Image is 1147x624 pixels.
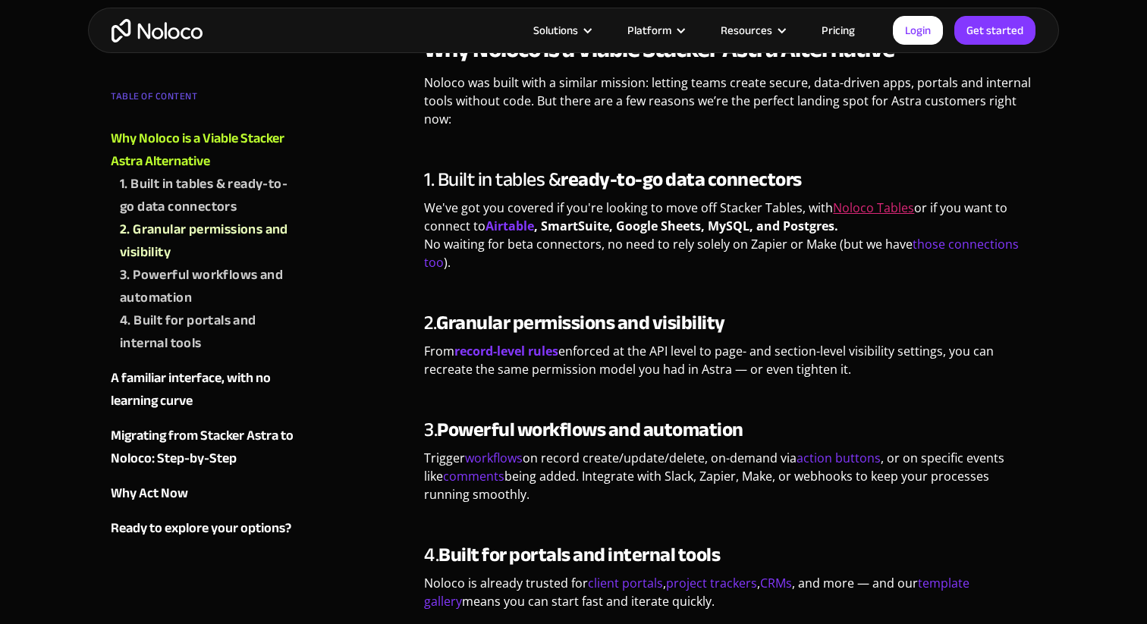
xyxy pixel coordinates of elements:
a: Why Act Now [111,482,294,505]
a: Pricing [803,20,874,40]
a: 2. Granular permissions and visibility [120,218,294,264]
a: those connections too [424,236,1019,271]
a: 4. Built for portals and internal tools [120,309,294,355]
h3: 2. [424,312,1036,334]
a: comments [443,468,504,484]
div: Solutions [533,20,578,40]
div: Resources [702,20,803,40]
strong: Powerful workflows and automation [437,411,743,448]
a: Get started [954,16,1035,45]
p: From enforced at the API level to page- and section-level visibility settings, you can recreate t... [424,342,1036,390]
a: workflows [465,450,523,466]
strong: Built for portals and internal tools [438,536,720,573]
a: Migrating from Stacker Astra to Noloco: Step-by-Step [111,425,294,470]
a: Why Noloco is a Viable Stacker Astra Alternative [111,127,294,173]
div: Platform [608,20,702,40]
a: record-level rules [454,343,558,359]
a: Login [893,16,943,45]
a: Noloco Tables [833,199,914,216]
a: home [112,19,203,42]
div: TABLE OF CONTENT [111,85,294,115]
strong: ready-to-go data connectors [561,161,802,198]
strong: Granular permissions and visibility [436,304,725,341]
a: 1. Built in tables & ready-to-go data connectors [120,173,294,218]
p: Trigger on record create/update/delete, on-demand via , or on specific events like being added. I... [424,449,1036,515]
a: template gallery [424,575,969,610]
a: action buttons [797,450,881,466]
div: Why Act Now [111,482,188,505]
a: client portals [588,575,663,591]
h3: 3. [424,419,1036,441]
p: Noloco is already trusted for , , , and more — and our means you can start fast and iterate quickly. [424,574,1036,622]
h3: 4. [424,544,1036,566]
a: CRMs [760,575,792,591]
a: project trackers [666,575,757,591]
h3: 1. Built in tables & [424,168,1036,191]
div: Solutions [514,20,608,40]
a: Airtable [486,218,534,234]
div: Ready to explore your options? [111,517,291,540]
strong: , SmartSuite, Google Sheets, MySQL, and Postgres. [534,218,838,234]
a: 3. Powerful workflows and automation [120,264,294,309]
a: A familiar interface, with no learning curve [111,367,294,412]
div: Resources [721,20,772,40]
div: Platform [627,20,671,40]
a: Ready to explore your options? [111,517,294,540]
p: Noloco was built with a similar mission: letting teams create secure, data-driven apps, portals a... [424,74,1036,140]
p: We've got you covered if you're looking to move off Stacker Tables, with or if you want to connec... [424,199,1036,283]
